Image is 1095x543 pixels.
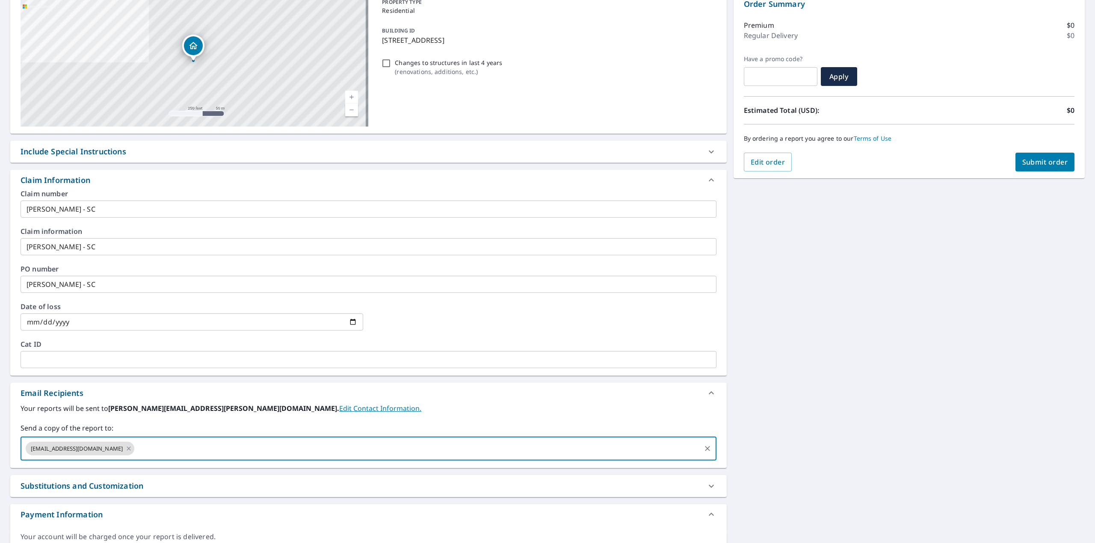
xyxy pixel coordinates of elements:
[21,480,143,492] div: Substitutions and Customization
[345,103,358,116] a: Current Level 17, Zoom Out
[744,55,817,63] label: Have a promo code?
[382,35,713,45] p: [STREET_ADDRESS]
[828,72,850,81] span: Apply
[21,403,716,413] label: Your reports will be sent to
[21,146,126,157] div: Include Special Instructions
[1067,105,1074,115] p: $0
[21,266,716,272] label: PO number
[21,341,716,348] label: Cat ID
[744,153,792,171] button: Edit order
[751,157,785,167] span: Edit order
[1067,30,1074,41] p: $0
[382,6,713,15] p: Residential
[339,404,421,413] a: EditContactInfo
[10,170,727,190] div: Claim Information
[26,442,134,455] div: [EMAIL_ADDRESS][DOMAIN_NAME]
[21,532,716,542] div: Your account will be charged once your report is delivered.
[10,475,727,497] div: Substitutions and Customization
[744,105,909,115] p: Estimated Total (USD):
[1067,20,1074,30] p: $0
[744,30,798,41] p: Regular Delivery
[1015,153,1075,171] button: Submit order
[382,27,415,34] p: BUILDING ID
[395,58,502,67] p: Changes to structures in last 4 years
[21,190,716,197] label: Claim number
[744,20,774,30] p: Premium
[395,67,502,76] p: ( renovations, additions, etc. )
[182,35,204,61] div: Dropped pin, building 1, Residential property, 631 W 15th St Tempe, AZ 85281
[10,383,727,403] div: Email Recipients
[10,141,727,162] div: Include Special Instructions
[21,174,90,186] div: Claim Information
[26,445,128,453] span: [EMAIL_ADDRESS][DOMAIN_NAME]
[21,509,103,520] div: Payment Information
[744,135,1074,142] p: By ordering a report you agree to our
[854,134,892,142] a: Terms of Use
[345,91,358,103] a: Current Level 17, Zoom In
[21,423,716,433] label: Send a copy of the report to:
[821,67,857,86] button: Apply
[21,387,83,399] div: Email Recipients
[701,443,713,454] button: Clear
[21,303,363,310] label: Date of loss
[1022,157,1068,167] span: Submit order
[108,404,339,413] b: [PERSON_NAME][EMAIL_ADDRESS][PERSON_NAME][DOMAIN_NAME].
[21,228,716,235] label: Claim information
[10,504,727,525] div: Payment Information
